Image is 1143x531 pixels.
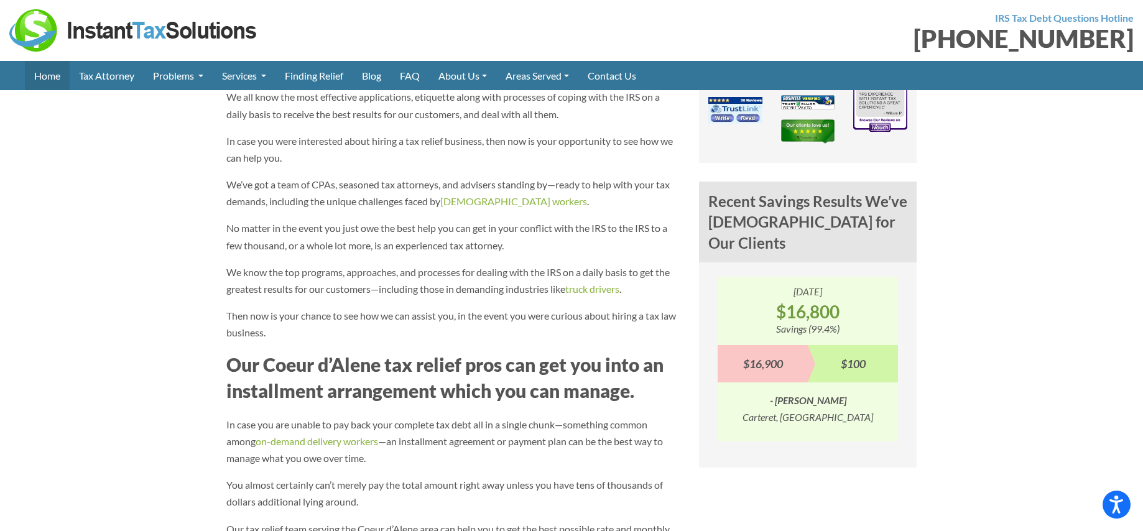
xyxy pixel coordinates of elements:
p: We all know the most effective applications, etiquette along with processes of coping with the IR... [226,88,680,122]
i: - [PERSON_NAME] [770,394,846,406]
i: [DATE] [794,285,822,297]
span: We know the top programs, approaches, and processes for dealing with the IRS on a daily basis to ... [226,266,670,295]
h4: Recent Savings Results We’ve [DEMOGRAPHIC_DATA] for Our Clients [699,182,917,263]
a: Blog [353,61,391,90]
img: Business Verified [781,95,835,109]
i: Savings (99.4%) [776,323,840,335]
a: Instant Tax Solutions Logo [9,23,258,35]
a: Finding Relief [275,61,353,90]
span: In case you are unable to pay back your complete tax debt all in a single chunk—something common ... [226,418,663,464]
a: Areas Served [496,61,578,90]
img: TrustLink [708,97,762,124]
a: Problems [144,61,213,90]
p: Then now is your chance to see how we can assist you, in the event you were curious about hiring ... [226,307,680,341]
img: iVouch Reviews [853,67,907,132]
strong: IRS Tax Debt Questions Hotline [995,12,1134,24]
a: About Us [429,61,496,90]
span: We’ve got a team of CPAs, seasoned tax attorneys, and advisers standing by—ready to help with you... [226,178,670,207]
a: truck drivers [565,283,619,295]
a: Business Verified [781,99,835,111]
a: [DEMOGRAPHIC_DATA] workers [440,195,587,207]
a: on-demand delivery workers [256,435,378,447]
p: In case you were interested about hiring a tax relief business, then now is your opportunity to s... [226,132,680,166]
a: Services [213,61,275,90]
p: You almost certainly can’t merely pay the total amount right away unless you have tens of thousan... [226,476,680,510]
img: TrustPilot [781,119,835,144]
i: Carteret, [GEOGRAPHIC_DATA] [743,411,873,423]
a: Contact Us [578,61,646,90]
a: Home [25,61,70,90]
img: Instant Tax Solutions Logo [9,9,258,52]
div: $100 [808,345,898,382]
a: TrustPilot [781,129,835,141]
strong: $16,800 [718,300,898,323]
h3: Our Coeur d’Alene tax relief pros can get you into an installment arrangement which you can manage. [226,351,680,404]
a: FAQ [391,61,429,90]
div: [PHONE_NUMBER] [581,26,1134,51]
a: Tax Attorney [70,61,144,90]
p: No matter in the event you just owe the best help you can get in your conflict with the IRS to th... [226,219,680,253]
div: $16,900 [718,345,808,382]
